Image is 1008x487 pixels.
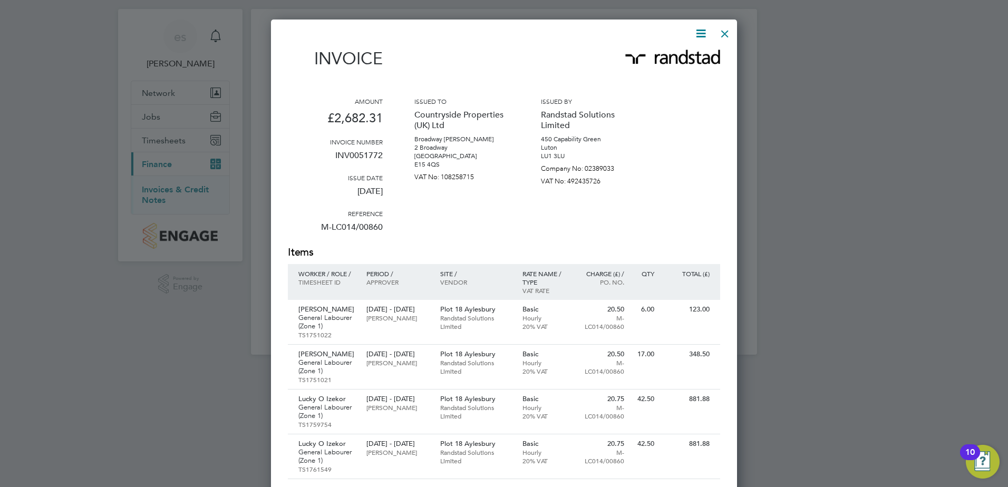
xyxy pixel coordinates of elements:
p: Plot 18 Aylesbury [440,305,512,314]
p: 6.00 [635,305,654,314]
p: Lucky O Izekor [298,395,356,403]
p: 20% VAT [522,456,568,465]
p: Hourly [522,358,568,367]
p: General Labourer (Zone 1) [298,358,356,375]
p: [DATE] - [DATE] [366,440,429,448]
h3: Amount [288,97,383,105]
p: Po. No. [578,278,624,286]
p: 348.50 [665,350,710,358]
p: 17.00 [635,350,654,358]
p: Basic [522,440,568,448]
p: TS1751021 [298,375,356,384]
p: Plot 18 Aylesbury [440,440,512,448]
h1: Invoice [288,48,383,69]
h3: Issued by [541,97,636,105]
p: M-LC014/00860 [578,403,624,420]
p: 42.50 [635,395,654,403]
p: [DATE] [288,182,383,209]
p: Countryside Properties (UK) Ltd [414,105,509,135]
p: Plot 18 Aylesbury [440,350,512,358]
p: Hourly [522,403,568,412]
p: 20.50 [578,305,624,314]
p: Basic [522,395,568,403]
p: E15 4QS [414,160,509,169]
p: Randstad Solutions Limited [440,448,512,465]
p: Total (£) [665,269,710,278]
p: Randstad Solutions Limited [440,314,512,330]
p: 20.50 [578,350,624,358]
p: Plot 18 Aylesbury [440,395,512,403]
p: Company No: 02389033 [541,160,636,173]
p: 20% VAT [522,322,568,330]
p: 20.75 [578,395,624,403]
p: LU1 3LU [541,152,636,160]
p: Vendor [440,278,512,286]
p: Hourly [522,314,568,322]
img: randstad-logo-remittance.png [625,50,720,64]
p: 450 Capability Green [541,135,636,143]
p: Basic [522,350,568,358]
p: TS1759754 [298,420,356,428]
p: Basic [522,305,568,314]
p: Hourly [522,448,568,456]
p: [GEOGRAPHIC_DATA] [414,152,509,160]
p: [PERSON_NAME] [366,403,429,412]
p: 42.50 [635,440,654,448]
p: Randstad Solutions Limited [440,358,512,375]
p: Site / [440,269,512,278]
p: VAT rate [522,286,568,295]
p: 20% VAT [522,367,568,375]
p: Randstad Solutions Limited [440,403,512,420]
p: [DATE] - [DATE] [366,350,429,358]
p: M-LC014/00860 [288,218,383,245]
h3: Issue date [288,173,383,182]
p: Worker / Role / [298,269,356,278]
p: TS1751022 [298,330,356,339]
p: [PERSON_NAME] [366,314,429,322]
p: General Labourer (Zone 1) [298,403,356,420]
p: M-LC014/00860 [578,358,624,375]
p: Lucky O Izekor [298,440,356,448]
p: [PERSON_NAME] [298,350,356,358]
p: Period / [366,269,429,278]
p: [DATE] - [DATE] [366,395,429,403]
p: VAT No: 108258715 [414,169,509,181]
h3: Invoice number [288,138,383,146]
p: INV0051772 [288,146,383,173]
p: [PERSON_NAME] [298,305,356,314]
p: Luton [541,143,636,152]
p: TS1761549 [298,465,356,473]
p: General Labourer (Zone 1) [298,448,356,465]
p: Randstad Solutions Limited [541,105,636,135]
p: M-LC014/00860 [578,448,624,465]
p: [DATE] - [DATE] [366,305,429,314]
p: Timesheet ID [298,278,356,286]
h3: Reference [288,209,383,218]
p: Approver [366,278,429,286]
p: 20% VAT [522,412,568,420]
p: 20.75 [578,440,624,448]
p: VAT No: 492435726 [541,173,636,186]
button: Open Resource Center, 10 new notifications [966,445,1000,479]
p: £2,682.31 [288,105,383,138]
div: 10 [965,452,975,466]
p: [PERSON_NAME] [366,448,429,456]
p: QTY [635,269,654,278]
p: M-LC014/00860 [578,314,624,330]
p: 881.88 [665,395,710,403]
p: Rate name / type [522,269,568,286]
p: 2 Broadway [414,143,509,152]
p: Charge (£) / [578,269,624,278]
h2: Items [288,245,720,260]
h3: Issued to [414,97,509,105]
p: General Labourer (Zone 1) [298,314,356,330]
p: 881.88 [665,440,710,448]
p: Broadway [PERSON_NAME] [414,135,509,143]
p: [PERSON_NAME] [366,358,429,367]
p: 123.00 [665,305,710,314]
